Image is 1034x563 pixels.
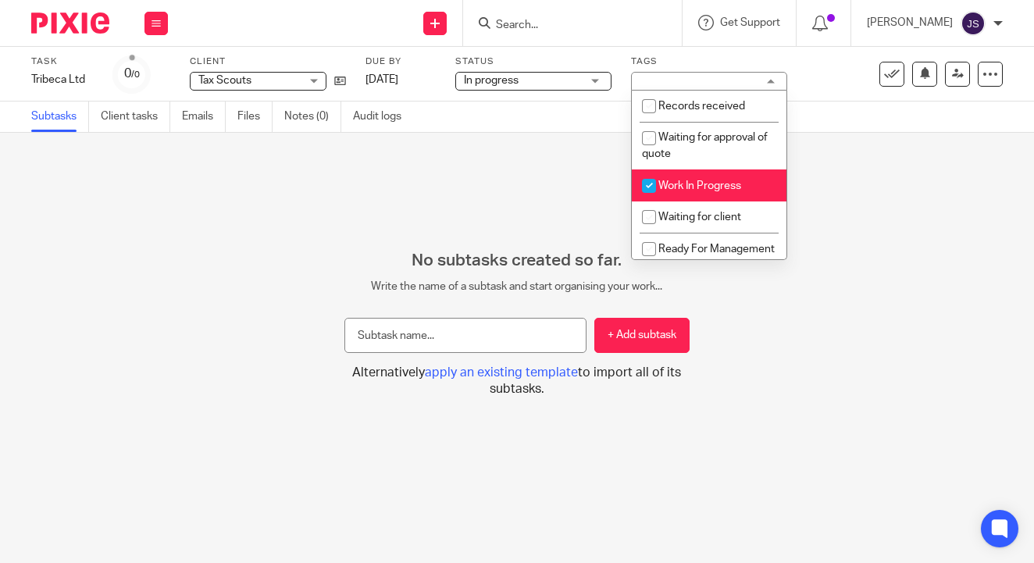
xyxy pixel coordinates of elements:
label: Client [190,55,346,68]
a: Client tasks [101,102,170,132]
a: Files [237,102,273,132]
span: Tax Scouts [198,75,251,86]
a: Notes (0) [284,102,341,132]
img: svg%3E [961,11,986,36]
span: Waiting for approval of quote [642,132,768,159]
p: Write the name of a subtask and start organising your work... [344,279,689,294]
div: 0 [124,65,140,83]
p: [PERSON_NAME] [867,15,953,30]
span: Waiting for client [658,212,741,223]
span: apply an existing template [425,366,578,379]
span: Work In Progress [658,180,741,191]
input: Search [494,19,635,33]
span: Get Support [720,17,780,28]
div: Tribeca Ltd [31,72,94,87]
label: Task [31,55,94,68]
label: Due by [365,55,436,68]
a: Emails [182,102,226,132]
span: Ready For Management Review [642,244,775,271]
a: Subtasks [31,102,89,132]
h2: No subtasks created so far. [344,251,689,271]
button: Alternativelyapply an existing templateto import all of its subtasks. [344,365,689,398]
span: In progress [464,75,519,86]
small: /0 [131,70,140,79]
label: Status [455,55,611,68]
span: Records received [658,101,745,112]
a: Audit logs [353,102,413,132]
img: Pixie [31,12,109,34]
label: Tags [631,55,787,68]
button: + Add subtask [594,318,690,353]
span: [DATE] [365,74,398,85]
input: Subtask name... [344,318,587,353]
